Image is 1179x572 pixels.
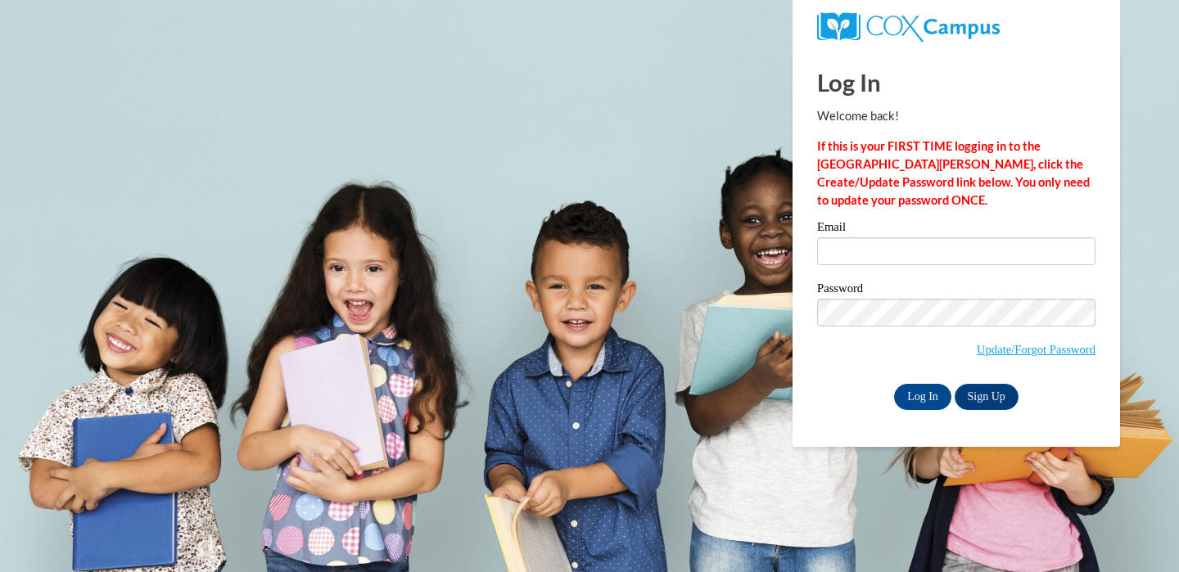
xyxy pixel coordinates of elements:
[977,343,1095,356] a: Update/Forgot Password
[817,139,1090,207] strong: If this is your FIRST TIME logging in to the [GEOGRAPHIC_DATA][PERSON_NAME], click the Create/Upd...
[894,384,951,410] input: Log In
[817,19,1000,33] a: COX Campus
[817,12,1000,42] img: COX Campus
[817,65,1095,99] h1: Log In
[817,282,1095,299] label: Password
[955,384,1019,410] a: Sign Up
[817,221,1095,237] label: Email
[817,107,1095,125] p: Welcome back!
